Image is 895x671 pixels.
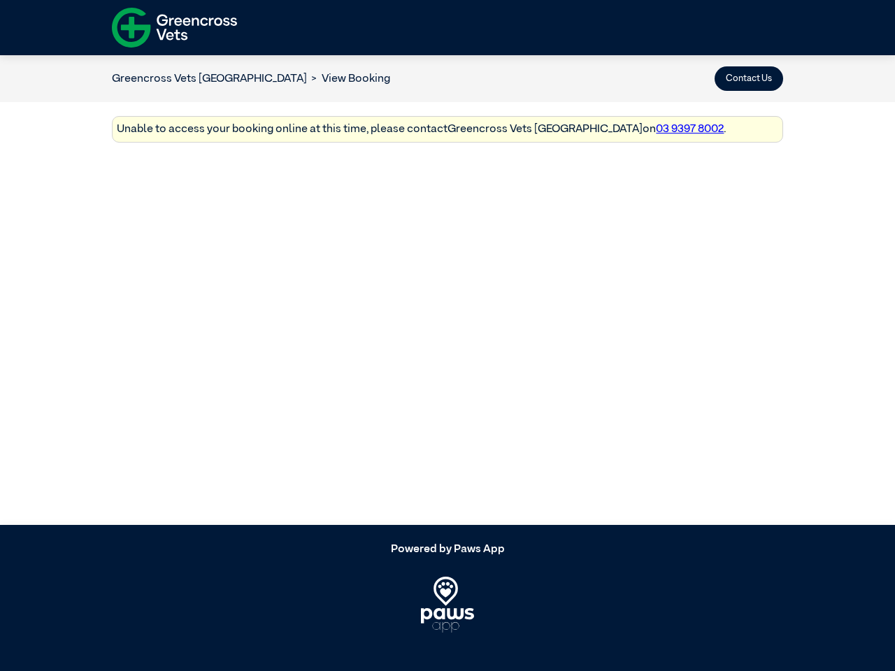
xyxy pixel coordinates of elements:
[112,73,307,85] a: Greencross Vets [GEOGRAPHIC_DATA]
[715,66,783,91] button: Contact Us
[421,577,475,633] img: PawsApp
[656,124,724,135] a: 03 9397 8002
[112,3,237,52] img: f-logo
[307,71,390,87] li: View Booking
[112,71,390,87] nav: breadcrumb
[112,116,783,143] div: Unable to access your booking online at this time, please contact Greencross Vets [GEOGRAPHIC_DAT...
[112,543,783,556] h5: Powered by Paws App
